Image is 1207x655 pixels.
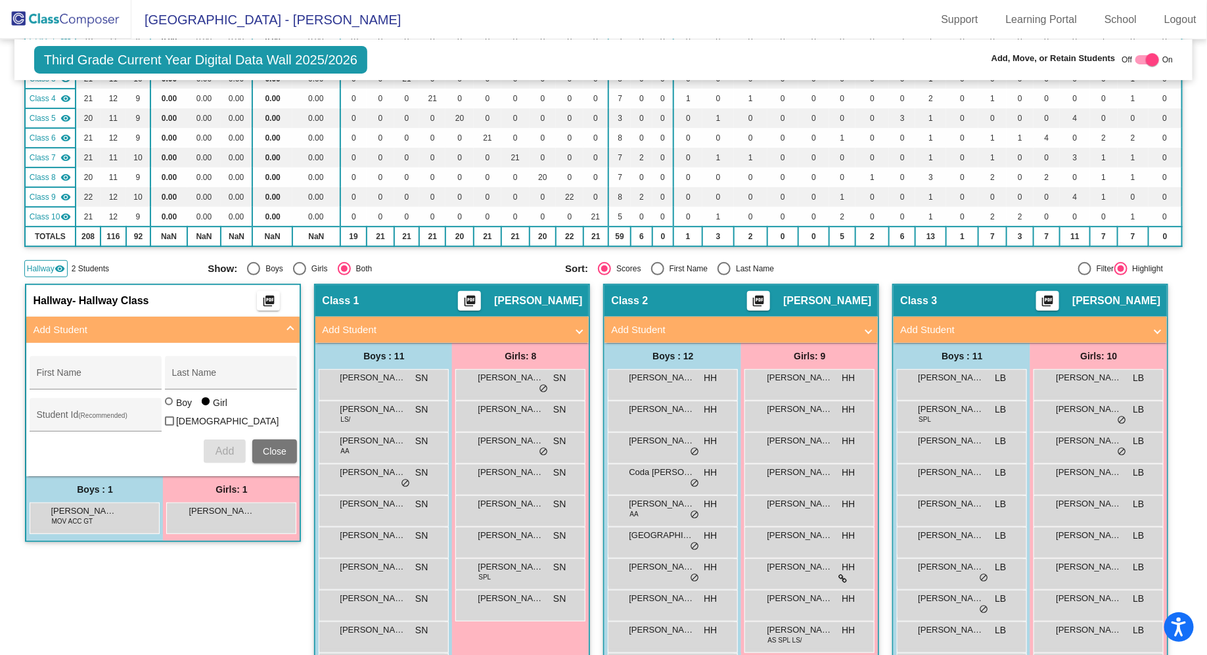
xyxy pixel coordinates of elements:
[889,148,915,168] td: 0
[501,108,530,128] td: 0
[556,148,583,168] td: 0
[1040,294,1056,313] mat-icon: picture_as_pdf
[76,207,101,227] td: 21
[131,9,401,30] span: [GEOGRAPHIC_DATA] - [PERSON_NAME]
[915,89,946,108] td: 2
[798,108,829,128] td: 0
[1090,108,1118,128] td: 0
[263,446,286,457] span: Close
[946,148,978,168] td: 0
[30,171,56,183] span: Class 8
[25,148,76,168] td: Nicole McCarthy - No Class Name
[60,152,71,163] mat-icon: visibility
[252,168,292,187] td: 0.00
[150,168,187,187] td: 0.00
[445,148,474,168] td: 0
[252,128,292,148] td: 0.00
[1034,128,1060,148] td: 4
[101,168,126,187] td: 11
[187,187,221,207] td: 0.00
[734,89,767,108] td: 1
[1036,291,1059,311] button: Print Students Details
[631,168,652,187] td: 0
[445,128,474,148] td: 0
[367,148,394,168] td: 0
[946,128,978,148] td: 0
[583,187,609,207] td: 0
[1060,187,1089,207] td: 4
[292,89,340,108] td: 0.00
[829,187,855,207] td: 1
[1090,148,1118,168] td: 1
[34,46,367,74] span: Third Grade Current Year Digital Data Wall 2025/2026
[583,89,609,108] td: 0
[252,187,292,207] td: 0.00
[1007,89,1034,108] td: 0
[751,294,767,313] mat-icon: picture_as_pdf
[292,207,340,227] td: 0.00
[33,323,277,338] mat-panel-title: Add Student
[611,323,855,338] mat-panel-title: Add Student
[1118,108,1149,128] td: 0
[798,168,829,187] td: 0
[126,108,150,128] td: 9
[734,168,767,187] td: 0
[604,317,878,343] mat-expansion-panel-header: Add Student
[76,168,101,187] td: 20
[855,148,889,168] td: 0
[501,168,530,187] td: 0
[889,187,915,207] td: 0
[252,440,297,463] button: Close
[1149,187,1183,207] td: 0
[702,187,734,207] td: 0
[221,128,253,148] td: 0.00
[257,291,280,311] button: Print Students Details
[652,207,673,227] td: 0
[889,128,915,148] td: 0
[530,108,557,128] td: 0
[734,187,767,207] td: 0
[126,148,150,168] td: 10
[1090,128,1118,148] td: 2
[583,148,609,168] td: 0
[187,89,221,108] td: 0.00
[652,89,673,108] td: 0
[530,168,557,187] td: 20
[889,108,915,128] td: 3
[292,128,340,148] td: 0.00
[652,148,673,168] td: 0
[221,168,253,187] td: 0.00
[1007,128,1034,148] td: 1
[221,207,253,227] td: 0.00
[60,93,71,104] mat-icon: visibility
[322,323,566,338] mat-panel-title: Add Student
[530,207,557,227] td: 0
[530,148,557,168] td: 0
[340,89,367,108] td: 0
[25,207,76,227] td: Kerri Lubinsky - No Class Name
[126,168,150,187] td: 9
[915,168,946,187] td: 3
[583,108,609,128] td: 0
[702,89,734,108] td: 0
[1060,89,1089,108] td: 0
[221,187,253,207] td: 0.00
[652,168,673,187] td: 0
[458,291,481,311] button: Print Students Details
[419,89,445,108] td: 21
[978,148,1007,168] td: 1
[946,187,978,207] td: 0
[292,148,340,168] td: 0.00
[60,172,71,183] mat-icon: visibility
[126,207,150,227] td: 9
[150,187,187,207] td: 0.00
[419,168,445,187] td: 0
[556,207,583,227] td: 0
[30,112,56,124] span: Class 5
[252,148,292,168] td: 0.00
[394,128,420,148] td: 0
[798,128,829,148] td: 0
[76,128,101,148] td: 21
[673,108,702,128] td: 0
[445,168,474,187] td: 0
